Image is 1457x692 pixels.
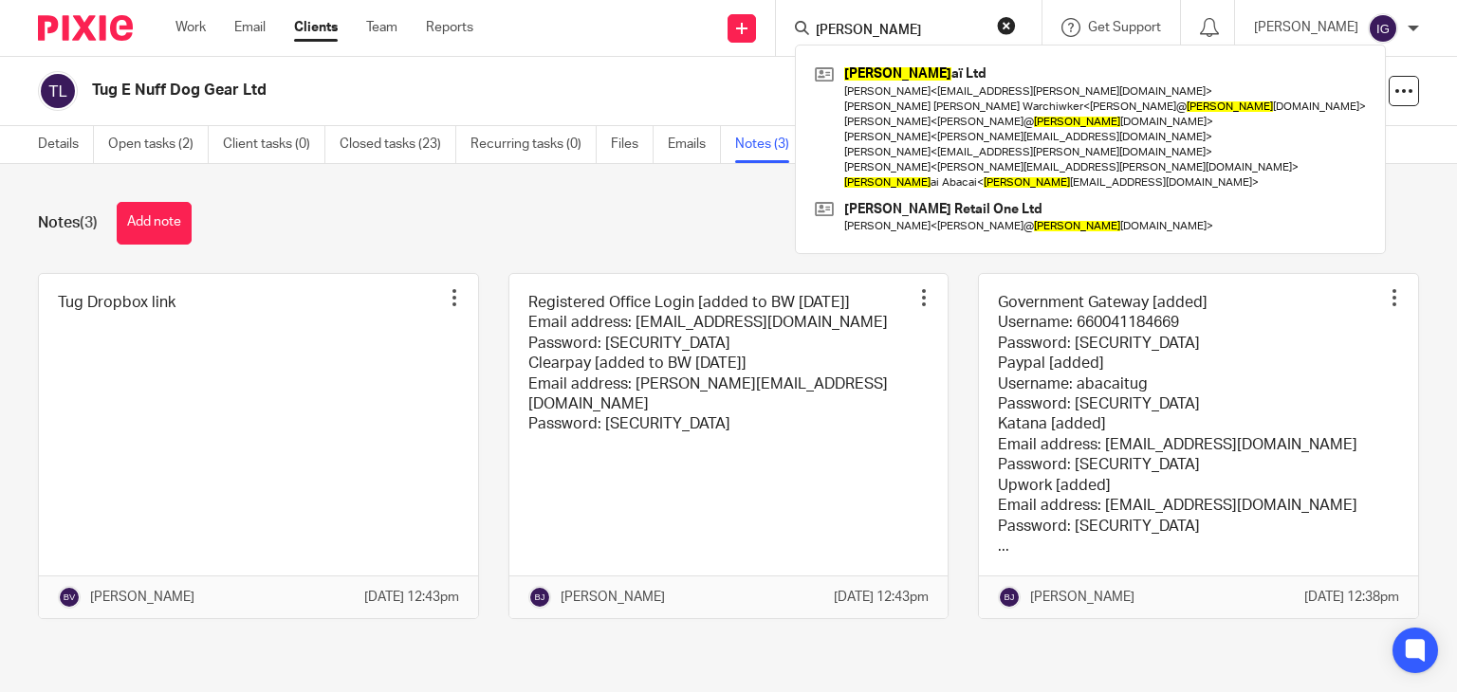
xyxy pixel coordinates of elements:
a: Recurring tasks (0) [470,126,597,163]
p: [DATE] 12:38pm [1304,588,1399,607]
span: Get Support [1088,21,1161,34]
p: [PERSON_NAME] [1254,18,1358,37]
a: Emails [668,126,721,163]
a: Reports [426,18,473,37]
button: Add note [117,202,192,245]
a: Email [234,18,266,37]
img: svg%3E [998,586,1021,609]
a: Details [38,126,94,163]
a: Closed tasks (23) [340,126,456,163]
img: svg%3E [1368,13,1398,44]
p: [PERSON_NAME] [90,588,194,607]
a: Work [175,18,206,37]
button: Clear [997,16,1016,35]
h1: Notes [38,213,98,233]
input: Search [814,23,985,40]
a: Files [611,126,654,163]
a: Team [366,18,397,37]
img: svg%3E [58,586,81,609]
a: Client tasks (0) [223,126,325,163]
h2: Tug E Nuff Dog Gear Ltd [92,81,948,100]
p: [PERSON_NAME] [561,588,665,607]
a: Open tasks (2) [108,126,209,163]
a: Clients [294,18,338,37]
span: (3) [80,215,98,230]
img: Pixie [38,15,133,41]
p: [DATE] 12:43pm [834,588,929,607]
p: [PERSON_NAME] [1030,588,1134,607]
a: Notes (3) [735,126,804,163]
img: svg%3E [528,586,551,609]
p: [DATE] 12:43pm [364,588,459,607]
img: svg%3E [38,71,78,111]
